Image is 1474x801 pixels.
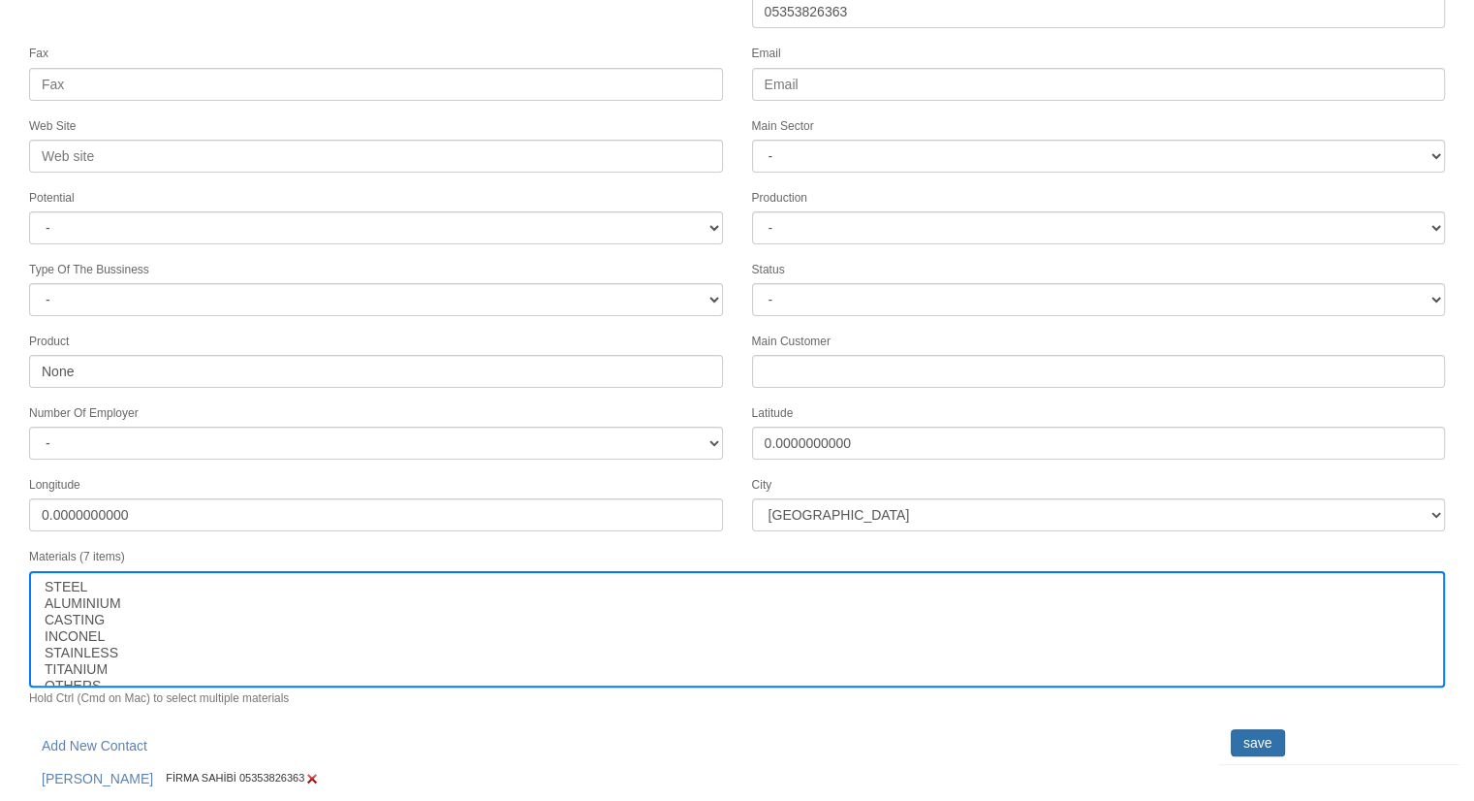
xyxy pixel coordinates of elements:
[43,579,1431,595] option: STEEL
[1231,729,1285,756] input: save
[304,771,320,786] img: Edit
[752,68,1446,101] input: Email
[29,549,125,565] label: Materials (7 items)
[43,628,1431,645] option: INCONEL
[29,140,723,173] input: Web site
[752,118,814,135] label: Main Sector
[29,334,69,350] label: Product
[29,691,289,705] small: Hold Ctrl (Cmd on Mac) to select multiple materials
[43,645,1431,661] option: STAINLESS
[29,762,166,795] a: [PERSON_NAME]
[29,262,149,278] label: Type Of The Bussiness
[29,118,76,135] label: Web Site
[29,729,160,762] a: Add New Contact
[43,612,1431,628] option: CASTING
[752,190,807,207] label: Production
[43,595,1431,612] option: ALUMINIUM
[43,678,1431,694] option: OTHERS
[752,477,772,494] label: City
[29,46,48,62] label: Fax
[43,661,1431,678] option: TITANIUM
[29,477,80,494] label: Longitude
[29,68,723,101] input: Fax
[29,190,75,207] label: Potential
[752,262,785,278] label: Status
[752,46,781,62] label: Email
[29,405,139,422] label: Number Of Employer
[29,762,1205,795] div: FİRMA SAHİBİ 05353826363
[752,405,794,422] label: Latitude
[752,334,831,350] label: Main Customer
